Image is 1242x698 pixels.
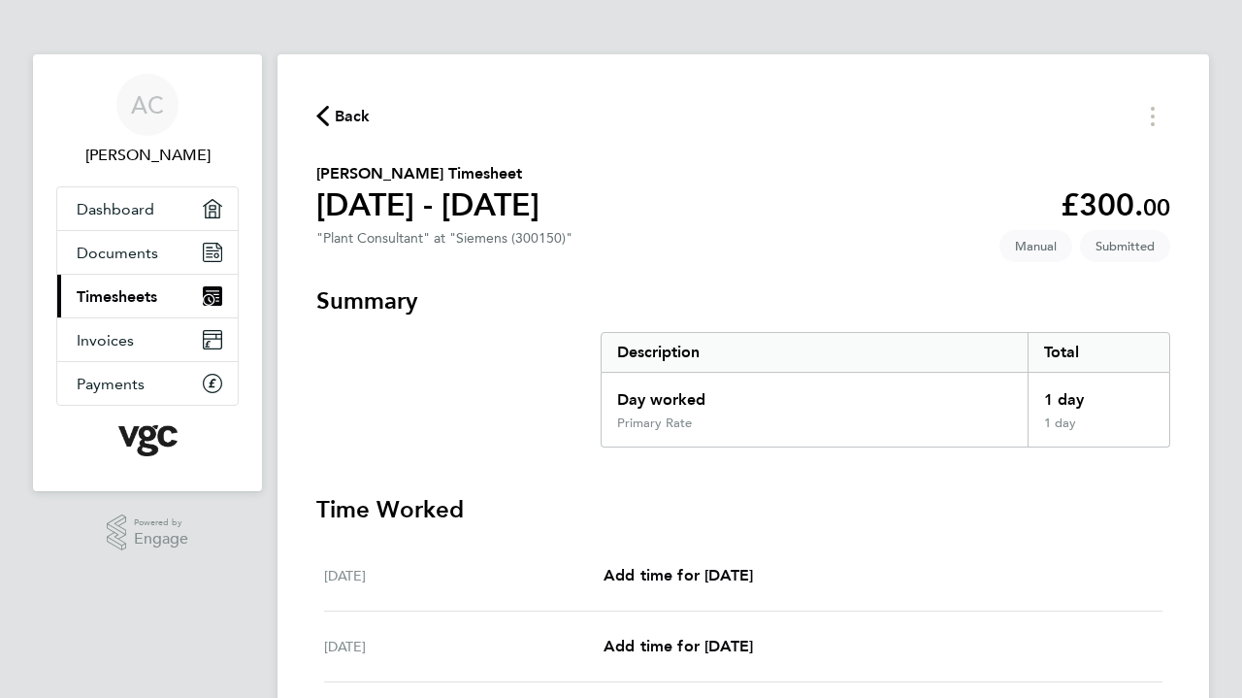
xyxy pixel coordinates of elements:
[316,104,371,128] button: Back
[77,287,157,306] span: Timesheets
[604,637,753,655] span: Add time for [DATE]
[316,230,572,247] div: "Plant Consultant" at "Siemens (300150)"
[1135,101,1170,131] button: Timesheets Menu
[316,185,539,224] h1: [DATE] - [DATE]
[57,187,238,230] a: Dashboard
[324,564,604,587] div: [DATE]
[999,230,1072,262] span: This timesheet was manually created.
[57,362,238,405] a: Payments
[77,200,154,218] span: Dashboard
[1061,186,1170,223] app-decimal: £300.
[1028,415,1169,447] div: 1 day
[56,425,239,456] a: Go to home page
[316,162,539,185] h2: [PERSON_NAME] Timesheet
[335,105,371,128] span: Back
[57,231,238,274] a: Documents
[316,285,1170,316] h3: Summary
[324,635,604,658] div: [DATE]
[33,54,262,491] nav: Main navigation
[57,275,238,317] a: Timesheets
[77,331,134,349] span: Invoices
[56,144,239,167] span: Andy Crago
[604,564,753,587] a: Add time for [DATE]
[602,373,1028,415] div: Day worked
[1028,373,1169,415] div: 1 day
[107,515,189,551] a: Powered byEngage
[604,566,753,584] span: Add time for [DATE]
[77,244,158,262] span: Documents
[601,332,1170,448] div: Summary
[1028,333,1169,372] div: Total
[134,531,188,548] span: Engage
[617,415,692,431] div: Primary Rate
[118,425,178,456] img: vgcgroup-logo-retina.png
[134,515,188,531] span: Powered by
[1080,230,1170,262] span: This timesheet is Submitted.
[602,333,1028,372] div: Description
[77,375,145,393] span: Payments
[56,74,239,167] a: AC[PERSON_NAME]
[604,635,753,658] a: Add time for [DATE]
[131,92,164,117] span: AC
[57,318,238,361] a: Invoices
[1143,193,1170,221] span: 00
[316,494,1170,525] h3: Time Worked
